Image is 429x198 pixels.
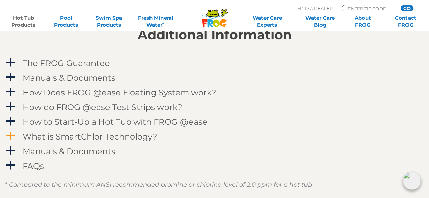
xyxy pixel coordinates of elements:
[401,5,413,11] input: GO
[5,102,16,112] span: a
[347,5,393,11] input: Zip Code Form
[346,15,379,28] a: AboutFROG
[5,57,16,68] span: a
[5,57,425,69] a: a The FROG Guarantee
[23,132,157,141] h4: What is SmartChlor Technology?
[5,101,425,114] a: a How do FROG @ease Test Strips work?
[5,160,16,171] span: a
[389,15,422,28] a: ContactFROG
[135,15,177,28] a: Fresh MineralWater∞
[5,71,425,84] a: a Manuals & Documents
[5,27,425,42] h2: Additional Information
[5,145,425,158] a: a Manuals & Documents
[5,130,425,143] a: a What is SmartChlor Technology?
[5,181,312,188] em: * Compared to the minimum ANSI recommended bromine or chlorine level of 2.0 ppm for a hot tub
[5,116,425,128] a: a How to Start-Up a Hot Tub with FROG @ease
[5,87,16,97] span: a
[162,21,165,26] sup: ∞
[5,86,425,99] a: a How Does FROG @ease Floating System work?
[5,116,16,127] span: a
[23,73,115,82] h4: Manuals & Documents
[23,147,115,156] h4: Manuals & Documents
[5,160,425,172] a: a FAQs
[5,72,16,82] span: a
[303,15,337,28] a: Water CareBlog
[23,88,216,97] h4: How Does FROG @ease Floating System work?
[92,15,125,28] a: Swim SpaProducts
[240,15,294,28] a: Water CareExperts
[23,103,182,112] h4: How do FROG @ease Test Strips work?
[23,58,110,68] h4: The FROG Guarantee
[23,117,208,127] h4: How to Start-Up a Hot Tub with FROG @ease
[403,172,421,190] img: openIcon
[7,15,40,28] a: Hot TubProducts
[297,5,333,11] p: Find A Dealer
[5,131,16,141] span: a
[5,146,16,156] span: a
[23,161,44,171] h4: FAQs
[49,15,83,28] a: PoolProducts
